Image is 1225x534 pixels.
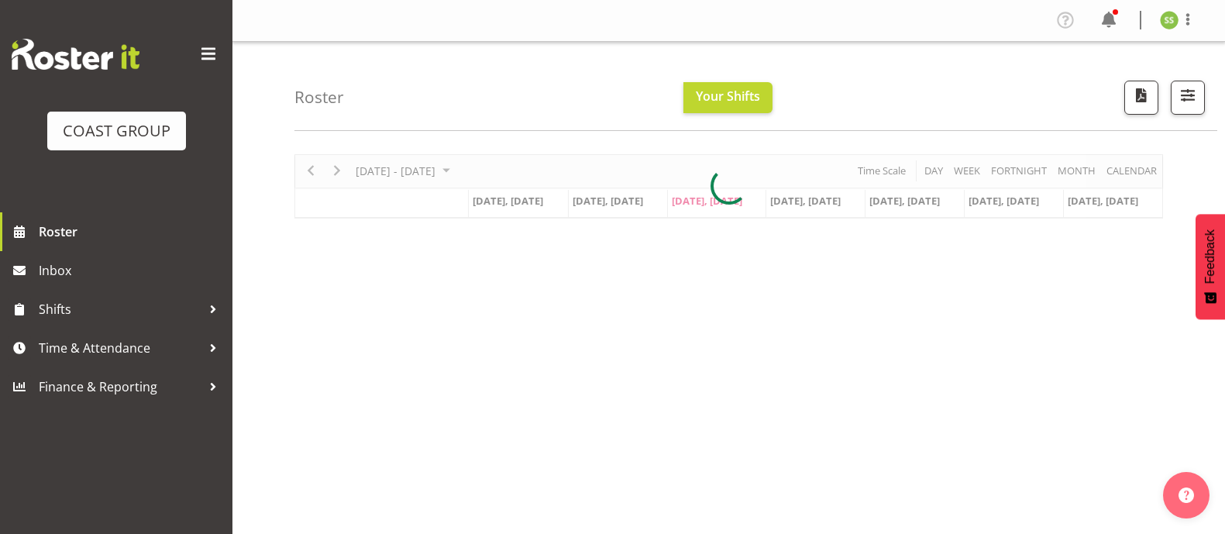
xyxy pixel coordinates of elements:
span: Shifts [39,298,201,321]
span: Time & Attendance [39,336,201,360]
span: Feedback [1203,229,1217,284]
button: Filter Shifts [1171,81,1205,115]
span: Your Shifts [696,88,760,105]
img: help-xxl-2.png [1179,487,1194,503]
span: Inbox [39,259,225,282]
img: sivanila-sapati8639.jpg [1160,11,1179,29]
button: Download a PDF of the roster according to the set date range. [1124,81,1158,115]
h4: Roster [294,88,344,106]
button: Your Shifts [683,82,773,113]
img: Rosterit website logo [12,39,139,70]
span: Finance & Reporting [39,375,201,398]
button: Feedback - Show survey [1196,214,1225,319]
span: Roster [39,220,225,243]
div: COAST GROUP [63,119,170,143]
